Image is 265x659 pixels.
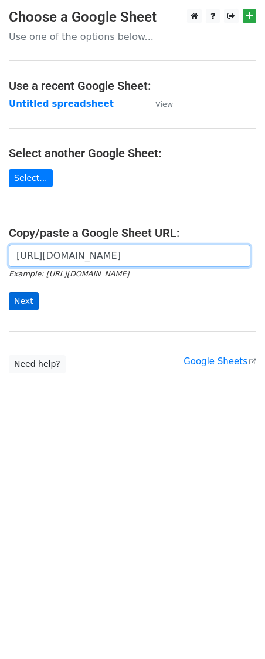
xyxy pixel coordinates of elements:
small: View [155,100,173,109]
h4: Use a recent Google Sheet: [9,79,256,93]
small: Example: [URL][DOMAIN_NAME] [9,269,129,278]
a: Need help? [9,355,66,373]
a: View [144,99,173,109]
h4: Select another Google Sheet: [9,146,256,160]
input: Paste your Google Sheet URL here [9,245,250,267]
p: Use one of the options below... [9,31,256,43]
h3: Choose a Google Sheet [9,9,256,26]
a: Google Sheets [184,356,256,367]
a: Select... [9,169,53,187]
h4: Copy/paste a Google Sheet URL: [9,226,256,240]
iframe: Chat Widget [206,603,265,659]
a: Untitled spreadsheet [9,99,114,109]
input: Next [9,292,39,310]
